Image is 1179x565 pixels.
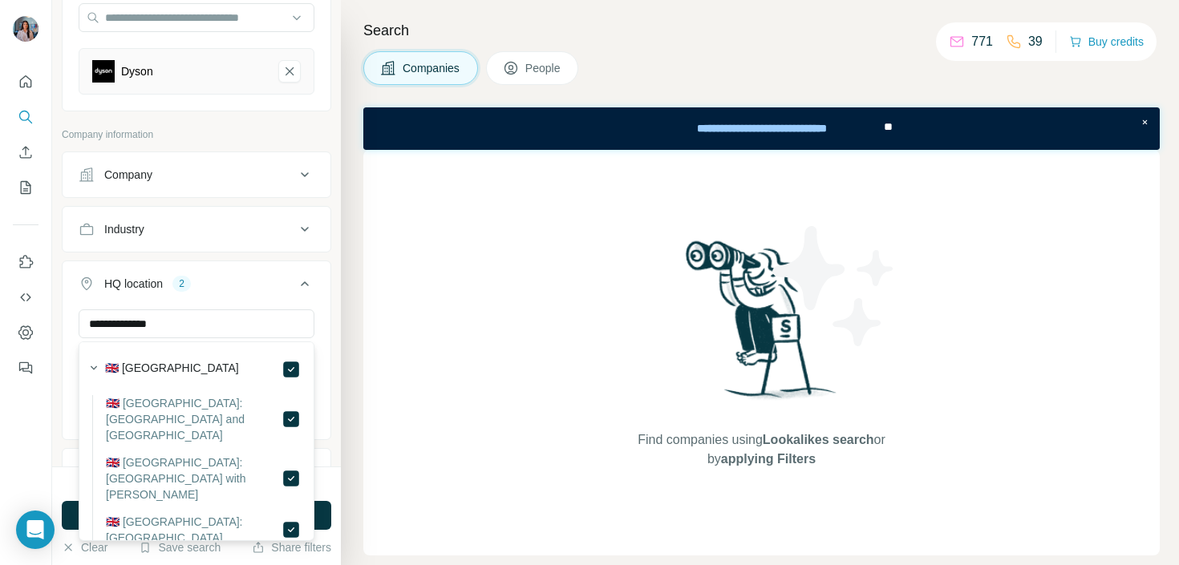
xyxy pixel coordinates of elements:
[278,60,301,83] button: Dyson-remove-button
[63,210,330,248] button: Industry
[13,353,38,382] button: Feedback
[62,127,331,142] p: Company information
[721,452,816,466] span: applying Filters
[13,16,38,42] img: Avatar
[172,276,191,291] div: 2
[633,430,889,469] span: Find companies using or by
[13,283,38,312] button: Use Surfe API
[403,60,461,76] span: Companies
[13,103,38,131] button: Search
[252,539,331,555] button: Share filters
[106,514,282,546] label: 🇬🇧 [GEOGRAPHIC_DATA]: [GEOGRAPHIC_DATA]
[971,32,993,51] p: 771
[104,167,152,183] div: Company
[13,173,38,202] button: My lists
[106,395,282,443] label: 🇬🇧 [GEOGRAPHIC_DATA]: [GEOGRAPHIC_DATA] and [GEOGRAPHIC_DATA]
[763,433,874,446] span: Lookalikes search
[139,539,221,555] button: Save search
[762,214,906,358] img: Surfe Illustration - Stars
[106,454,282,502] label: 🇬🇧 [GEOGRAPHIC_DATA]: [GEOGRAPHIC_DATA] with [PERSON_NAME]
[363,19,1160,42] h4: Search
[363,107,1160,150] iframe: Banner
[92,60,115,83] img: Dyson-logo
[104,221,144,237] div: Industry
[1069,30,1144,53] button: Buy credits
[1028,32,1043,51] p: 39
[13,67,38,96] button: Quick start
[62,539,107,555] button: Clear
[63,155,330,194] button: Company
[62,501,331,530] button: Run search
[63,264,330,309] button: HQ location2
[104,276,163,292] div: HQ location
[13,318,38,347] button: Dashboard
[63,452,330,490] button: Annual revenue ($)
[679,236,845,415] img: Surfe Illustration - Woman searching with binoculars
[16,511,55,549] div: Open Intercom Messenger
[121,63,153,79] div: Dyson
[105,360,239,379] label: 🇬🇧 [GEOGRAPHIC_DATA]
[13,248,38,276] button: Use Surfe on LinkedIn
[13,138,38,167] button: Enrich CSV
[525,60,562,76] span: People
